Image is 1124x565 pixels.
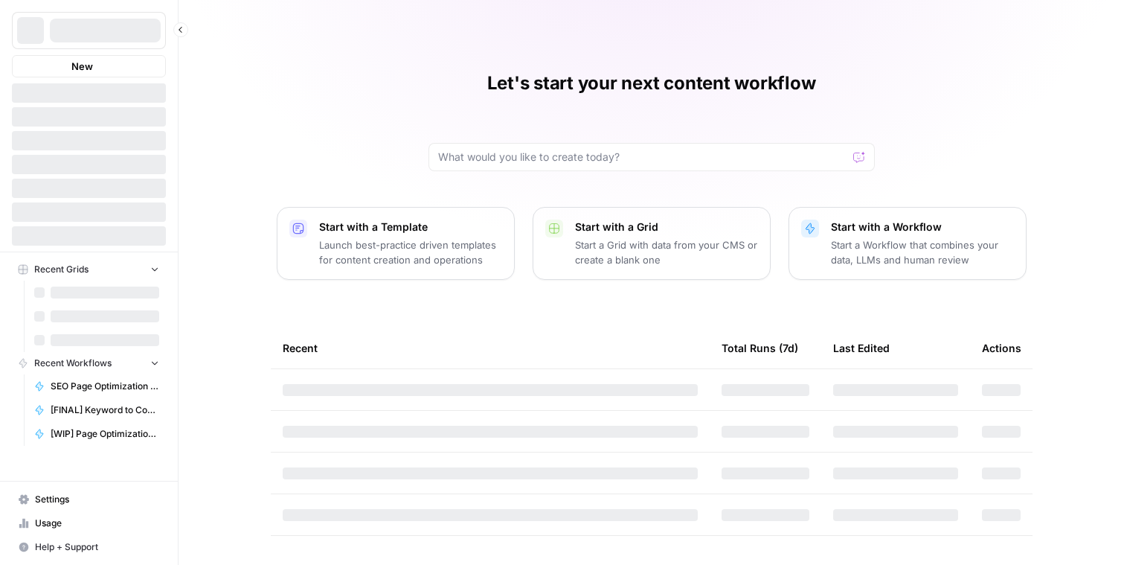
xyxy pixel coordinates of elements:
button: Recent Workflows [12,352,166,374]
p: Start with a Workflow [831,220,1014,234]
button: Start with a WorkflowStart a Workflow that combines your data, LLMs and human review [789,207,1027,280]
a: SEO Page Optimization [MV Version] [28,374,166,398]
span: New [71,59,93,74]
div: Recent [283,328,698,368]
div: Total Runs (7d) [722,328,798,368]
a: [FINAL] Keyword to Content Brief - EDITED FOR COPPER [28,398,166,422]
span: [WIP] Page Optimization TEST FOR ANYDESK [51,427,159,441]
a: Settings [12,488,166,511]
span: Recent Grids [34,263,89,276]
span: [FINAL] Keyword to Content Brief - EDITED FOR COPPER [51,403,159,417]
button: Start with a TemplateLaunch best-practice driven templates for content creation and operations [277,207,515,280]
span: Recent Workflows [34,357,112,370]
h1: Let's start your next content workflow [487,71,816,95]
p: Start a Grid with data from your CMS or create a blank one [575,237,758,267]
span: Help + Support [35,540,159,554]
button: Help + Support [12,535,166,559]
button: Recent Grids [12,258,166,281]
span: Usage [35,517,159,530]
p: Start with a Grid [575,220,758,234]
button: Start with a GridStart a Grid with data from your CMS or create a blank one [533,207,771,280]
p: Start with a Template [319,220,502,234]
p: Launch best-practice driven templates for content creation and operations [319,237,502,267]
a: [WIP] Page Optimization TEST FOR ANYDESK [28,422,166,446]
a: Usage [12,511,166,535]
div: Actions [982,328,1021,368]
button: New [12,55,166,77]
span: SEO Page Optimization [MV Version] [51,380,159,393]
p: Start a Workflow that combines your data, LLMs and human review [831,237,1014,267]
div: Last Edited [833,328,890,368]
span: Settings [35,493,159,506]
input: What would you like to create today? [438,150,847,165]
